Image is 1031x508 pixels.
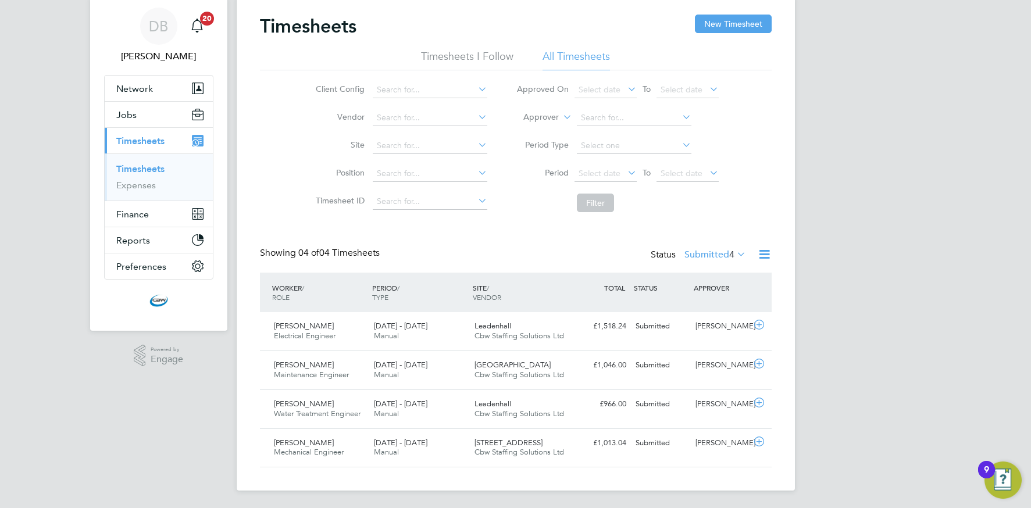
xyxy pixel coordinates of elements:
span: [DATE] - [DATE] [374,321,427,331]
span: Manual [374,370,399,380]
label: Submitted [684,249,746,260]
span: [DATE] - [DATE] [374,360,427,370]
span: Finance [116,209,149,220]
label: Client Config [312,84,365,94]
label: Period [516,167,569,178]
label: Position [312,167,365,178]
div: [PERSON_NAME] [691,317,751,336]
span: Daniel Barber [104,49,213,63]
span: Leadenhall [475,399,511,409]
span: Mechanical Engineer [274,447,344,457]
div: £1,013.04 [570,434,631,453]
div: APPROVER [691,277,751,298]
span: / [397,283,399,292]
span: [PERSON_NAME] [274,399,334,409]
span: 04 of [298,247,319,259]
div: [PERSON_NAME] [691,395,751,414]
label: Period Type [516,139,569,150]
a: Powered byEngage [134,345,183,367]
span: Manual [374,447,399,457]
label: Timesheet ID [312,195,365,206]
span: Select date [579,84,620,95]
span: TYPE [372,292,388,302]
span: 04 Timesheets [298,247,380,259]
div: [PERSON_NAME] [691,356,751,375]
div: £1,518.24 [570,317,631,336]
span: To [639,165,654,180]
div: WORKER [269,277,370,307]
div: SITE [470,277,570,307]
span: Jobs [116,109,137,120]
div: Submitted [631,356,691,375]
span: Engage [151,355,183,364]
span: [STREET_ADDRESS] [475,438,543,448]
input: Search for... [373,166,487,182]
span: Cbw Staffing Solutions Ltd [475,370,564,380]
div: Timesheets [105,153,213,201]
span: Cbw Staffing Solutions Ltd [475,331,564,341]
span: Preferences [116,261,166,272]
input: Search for... [373,194,487,210]
span: Maintenance Engineer [274,370,349,380]
input: Search for... [373,110,487,126]
a: DB[PERSON_NAME] [104,8,213,63]
span: / [302,283,304,292]
button: Preferences [105,253,213,279]
div: £966.00 [570,395,631,414]
span: ROLE [272,292,290,302]
div: PERIOD [369,277,470,307]
span: [GEOGRAPHIC_DATA] [475,360,551,370]
input: Select one [577,138,691,154]
div: Submitted [631,434,691,453]
label: Approver [506,112,559,123]
a: 20 [185,8,209,45]
h2: Timesheets [260,15,356,38]
span: Network [116,83,153,94]
span: [PERSON_NAME] [274,360,334,370]
span: 20 [200,12,214,26]
span: Select date [579,168,620,178]
span: DB [149,19,168,34]
span: / [487,283,489,292]
span: Select date [661,168,702,178]
img: cbwstaffingsolutions-logo-retina.png [149,291,168,310]
div: Status [651,247,748,263]
label: Vendor [312,112,365,122]
label: Approved On [516,84,569,94]
a: Timesheets [116,163,165,174]
span: VENDOR [473,292,501,302]
button: Reports [105,227,213,253]
a: Expenses [116,180,156,191]
span: [DATE] - [DATE] [374,438,427,448]
span: Leadenhall [475,321,511,331]
span: Electrical Engineer [274,331,336,341]
span: [DATE] - [DATE] [374,399,427,409]
span: Cbw Staffing Solutions Ltd [475,447,564,457]
button: Open Resource Center, 9 new notifications [984,462,1022,499]
span: Powered by [151,345,183,355]
span: Cbw Staffing Solutions Ltd [475,409,564,418]
span: Manual [374,409,399,418]
span: Manual [374,331,399,341]
span: TOTAL [604,283,625,292]
button: New Timesheet [695,15,772,33]
input: Search for... [577,110,691,126]
a: Go to home page [104,291,213,310]
input: Search for... [373,138,487,154]
li: All Timesheets [543,49,610,70]
button: Network [105,76,213,101]
span: Water Treatment Engineer [274,409,361,418]
li: Timesheets I Follow [421,49,513,70]
div: Submitted [631,395,691,414]
span: [PERSON_NAME] [274,438,334,448]
span: Reports [116,235,150,246]
button: Timesheets [105,128,213,153]
span: Timesheets [116,135,165,146]
div: Showing [260,247,382,259]
div: Submitted [631,317,691,336]
div: 9 [984,470,989,485]
span: To [639,81,654,96]
button: Finance [105,201,213,227]
button: Filter [577,194,614,212]
div: [PERSON_NAME] [691,434,751,453]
